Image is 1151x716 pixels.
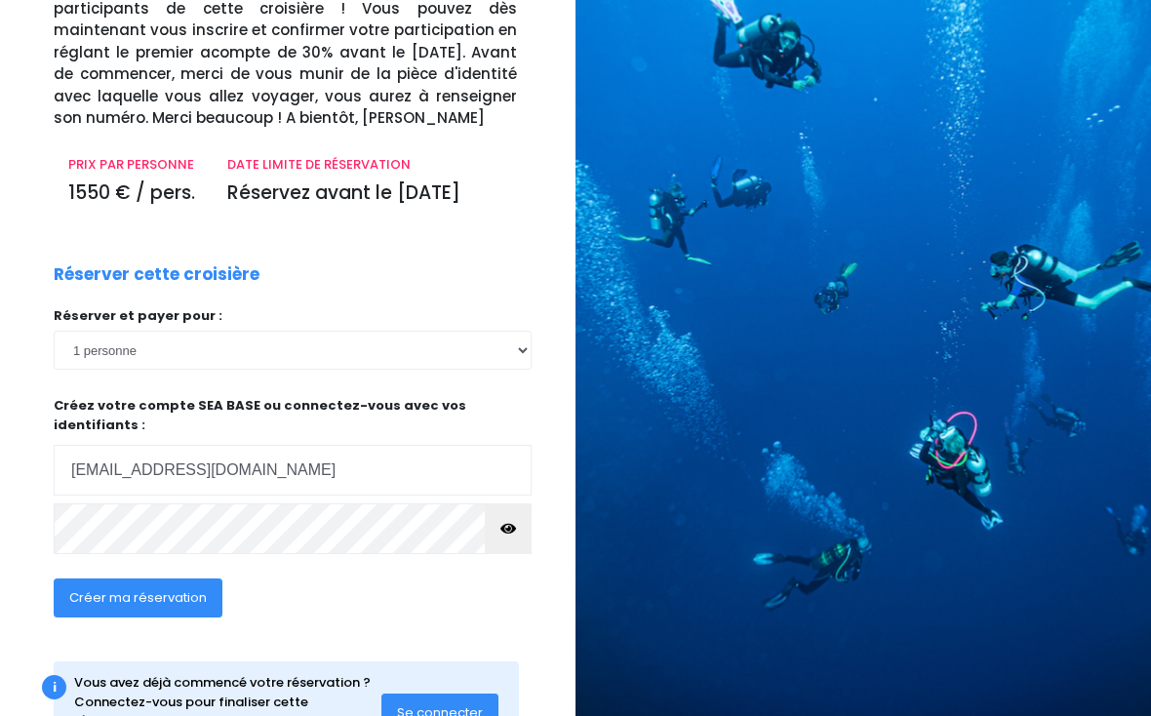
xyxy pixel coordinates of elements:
p: Réservez avant le [DATE] [227,179,517,208]
p: PRIX PAR PERSONNE [68,155,198,175]
input: Adresse email [54,445,532,496]
p: DATE LIMITE DE RÉSERVATION [227,155,517,175]
p: Créez votre compte SEA BASE ou connectez-vous avec vos identifiants : [54,396,532,496]
p: 1550 € / pers. [68,179,198,208]
div: i [42,675,66,699]
button: Créer ma réservation [54,578,222,617]
p: Réserver cette croisière [54,262,259,288]
span: Créer ma réservation [69,588,207,607]
p: Réserver et payer pour : [54,306,532,326]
